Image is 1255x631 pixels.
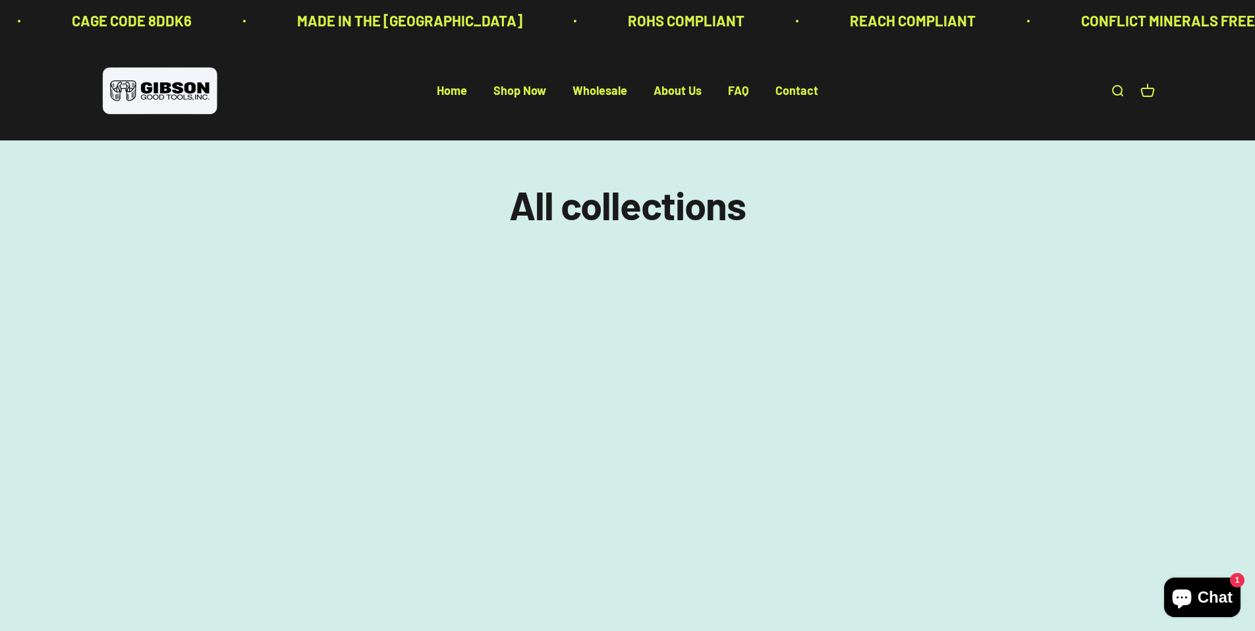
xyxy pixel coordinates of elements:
a: FAQ [728,84,749,98]
p: CONFLICT MINERALS FREE [1078,9,1252,32]
a: About Us [654,84,702,98]
a: Contact [775,84,818,98]
inbox-online-store-chat: Shopify online store chat [1160,578,1244,620]
a: Home [437,84,467,98]
p: MADE IN THE [GEOGRAPHIC_DATA] [294,9,520,32]
h1: All collections [101,183,1155,226]
p: REACH COMPLIANT [847,9,973,32]
a: Wholesale [572,84,627,98]
a: Shop Now [493,84,546,98]
p: ROHS COMPLIANT [625,9,742,32]
p: CAGE CODE 8DDK6 [69,9,189,32]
